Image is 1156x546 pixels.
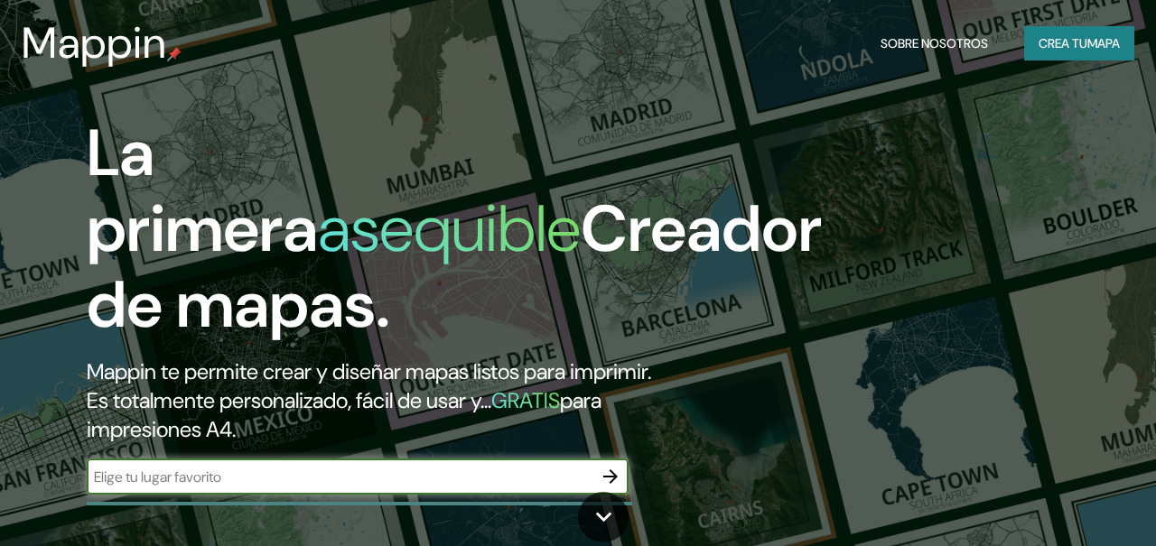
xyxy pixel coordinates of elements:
[22,14,167,71] font: Mappin
[491,386,560,414] font: GRATIS
[87,467,592,487] input: Elige tu lugar favorito
[881,35,988,51] font: Sobre nosotros
[87,357,651,385] font: Mappin te permite crear y diseñar mapas listos para imprimir.
[318,187,581,271] font: asequible
[1039,35,1087,51] font: Crea tu
[873,26,995,60] button: Sobre nosotros
[1024,26,1134,60] button: Crea tumapa
[87,111,318,271] font: La primera
[1087,35,1120,51] font: mapa
[87,187,822,347] font: Creador de mapas.
[87,386,491,414] font: Es totalmente personalizado, fácil de usar y...
[167,47,182,61] img: pin de mapeo
[87,386,601,443] font: para impresiones A4.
